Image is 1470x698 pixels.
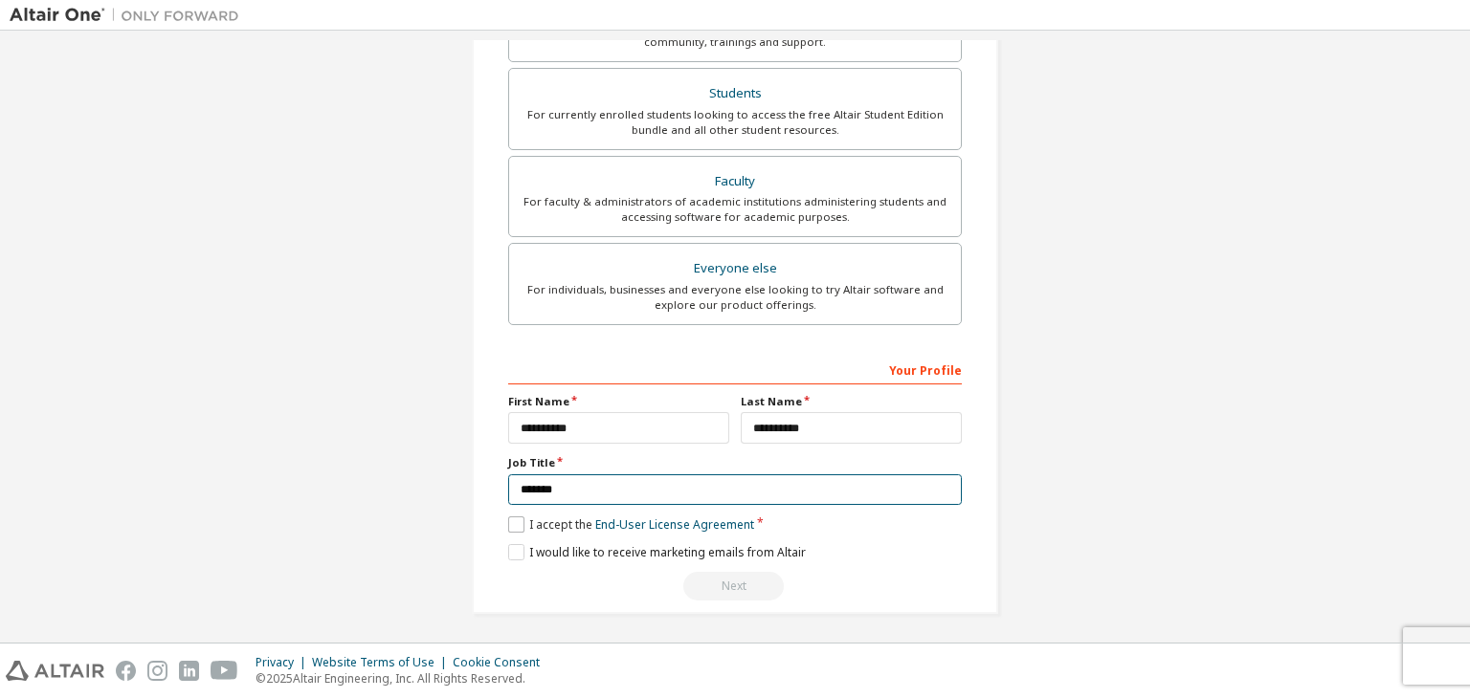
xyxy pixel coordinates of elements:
a: End-User License Agreement [595,516,754,533]
div: Students [521,80,949,107]
div: Website Terms of Use [312,655,453,670]
label: I accept the [508,516,754,533]
div: Faculty [521,168,949,195]
div: Cookie Consent [453,655,551,670]
label: Last Name [741,394,962,409]
div: For faculty & administrators of academic institutions administering students and accessing softwa... [521,194,949,225]
div: For individuals, businesses and everyone else looking to try Altair software and explore our prod... [521,282,949,313]
div: For currently enrolled students looking to access the free Altair Student Edition bundle and all ... [521,107,949,138]
img: altair_logo.svg [6,661,104,681]
div: Read and acccept EULA to continue [508,572,962,600]
div: Everyone else [521,255,949,282]
img: facebook.svg [116,661,136,681]
div: Privacy [256,655,312,670]
p: © 2025 Altair Engineering, Inc. All Rights Reserved. [256,670,551,687]
img: instagram.svg [147,661,167,681]
img: Altair One [10,6,249,25]
img: linkedin.svg [179,661,199,681]
label: Job Title [508,455,962,470]
div: Your Profile [508,354,962,384]
img: youtube.svg [211,661,238,681]
label: I would like to receive marketing emails from Altair [508,544,806,560]
label: First Name [508,394,729,409]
